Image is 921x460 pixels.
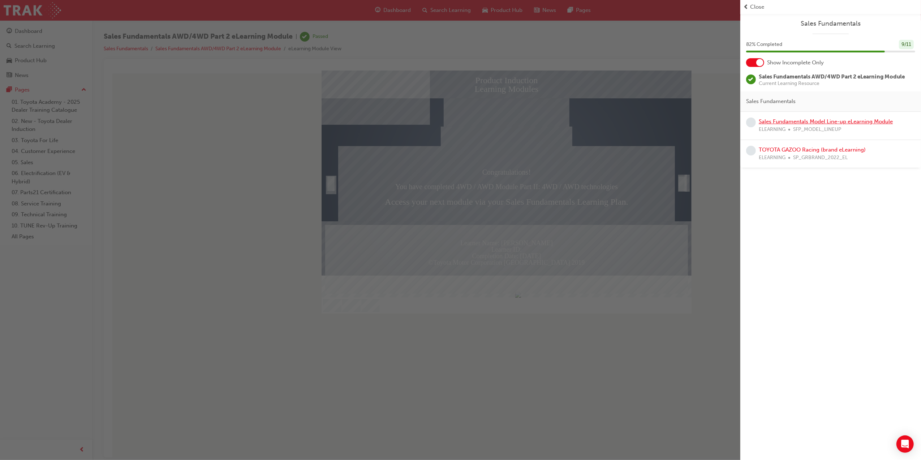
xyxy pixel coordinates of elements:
[331,56,463,76] div: Image
[229,76,565,151] div: Congratulations! You have completed 4WD / AWD Module Part II: 4WD / AWD technologies Access your ...
[746,20,915,28] a: Sales Fundamentals
[334,28,460,56] div: Image
[746,118,756,127] span: learningRecordVerb_NONE-icon
[750,3,764,11] span: Close
[743,3,918,11] button: prev-iconClose
[759,146,866,153] a: TOYOTA GAZOO Racing (brand eLearning)
[218,114,225,129] div: SmartShape
[577,114,578,127] div: Trigger this button to exit
[899,40,914,50] div: 9 / 11
[746,146,756,156] span: learningRecordVerb_NONE-icon
[746,74,756,84] span: learningRecordVerb_PASS-icon
[759,154,786,162] span: ELEARNING
[793,154,848,162] span: SP_GRBRAND_2022_EL
[746,97,796,106] span: Sales Fundamentals
[216,154,578,223] div: Learner Name: $$cpQuizInfoStudentName$$ Learner ID: $$cpQuizInfoStudentID$$ Completion Date: $$cp...
[746,41,782,49] span: 82 % Completed
[767,59,824,67] span: Show Incomplete Only
[759,81,905,86] span: Current Learning Resource
[743,3,749,11] span: prev-icon
[569,114,576,129] div: Trigger this button to exit
[896,435,914,453] div: Open Intercom Messenger
[759,118,893,125] a: Sales Fundamentals Model Line-up eLearning Module
[793,125,841,134] span: SFP_MODEL_LINEUP
[759,125,786,134] span: ELEARNING
[759,73,905,80] span: Sales Fundamentals AWD/4WD Part 2 eLearning Module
